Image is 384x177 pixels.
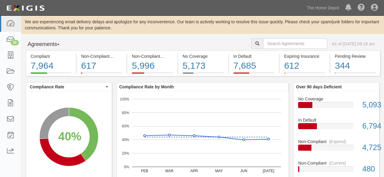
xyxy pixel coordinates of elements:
[298,117,375,139] a: In Default6,794
[294,160,379,166] div: Non-Compliant
[358,4,365,11] i: Help Center - Complianz
[127,72,177,77] a: Non-Compliant(Expired)5,996
[124,165,129,169] text: 0%
[132,53,173,59] div: Non-Compliant (Expired)
[296,84,342,89] b: Over 90 days Deficient
[298,96,375,117] a: No Coverage5,093
[329,160,346,166] div: (Current)
[304,2,342,14] a: The Home Depot
[58,128,81,145] div: 40%
[233,53,274,59] div: In Default
[165,169,173,173] text: MAR
[31,53,71,59] div: Compliant
[284,53,325,59] div: Expiring Insurance
[330,72,380,77] a: Pending Review344
[298,160,375,177] a: Non-Compliant(Current)480
[5,3,46,14] img: logo-5460c22ac91f19d4615b14bd174203de0afe785f0fc80cf4dbbc73dc1793850b.png
[132,59,173,72] div: 5,996
[122,151,129,156] text: 20%
[81,59,122,72] div: 617
[294,139,379,145] div: Non-Compliant
[112,53,129,59] div: (Current)
[81,53,122,59] div: Non-Compliant (Current)
[233,59,274,72] div: 7,685
[335,53,376,59] div: Pending Review
[263,169,274,173] text: [DATE]
[358,164,379,175] div: 480
[119,84,174,89] b: Compliance Rate by Month
[183,53,224,59] div: No Coverage
[141,169,148,173] text: FEB
[335,59,376,72] div: 344
[240,169,247,173] text: JUN
[120,97,129,101] text: 100%
[26,38,71,51] button: Agreements
[332,41,375,47] div: As of [DATE] 09:18 am
[30,84,104,90] span: Compliance Rate
[263,38,327,49] input: Search Agreements
[31,59,71,72] div: 7,964
[229,72,279,77] a: In Default7,685
[358,100,379,110] div: 5,093
[284,59,325,72] div: 612
[163,53,180,59] div: (Expired)
[122,138,129,142] text: 40%
[11,40,19,45] div: 26
[329,139,346,145] div: (Expired)
[190,169,198,173] text: APR
[76,72,127,77] a: Non-Compliant(Current)617
[26,83,112,91] button: Compliance Rate
[298,139,375,160] a: Non-Compliant(Expired)4,725
[178,72,228,77] a: No Coverage5,173
[294,117,379,123] div: In Default
[358,121,379,132] div: 6,794
[280,72,330,77] a: Expiring Insurance612
[358,142,379,153] div: 4,725
[294,96,379,102] div: No Coverage
[215,169,223,173] text: MAY
[122,124,129,128] text: 60%
[26,72,76,77] a: Compliant7,964
[183,59,224,72] div: 5,173
[21,19,384,31] div: We are experiencing email delivery delays and apologize for any inconvenience. Our team is active...
[122,110,129,115] text: 80%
